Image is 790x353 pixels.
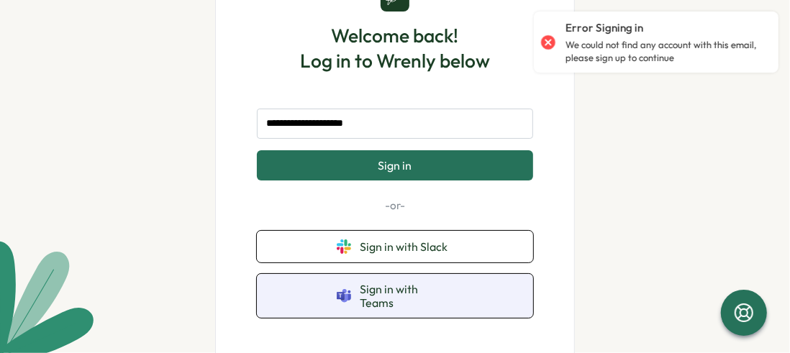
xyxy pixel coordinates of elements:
[300,23,490,73] h1: Welcome back! Log in to Wrenly below
[378,159,412,172] span: Sign in
[566,20,643,36] p: Error Signing in
[360,240,453,253] span: Sign in with Slack
[257,150,533,180] button: Sign in
[257,231,533,262] button: Sign in with Slack
[360,283,453,309] span: Sign in with Teams
[257,198,533,214] p: -or-
[566,39,764,64] p: We could not find any account with this email, please sign up to continue
[257,274,533,318] button: Sign in with Teams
